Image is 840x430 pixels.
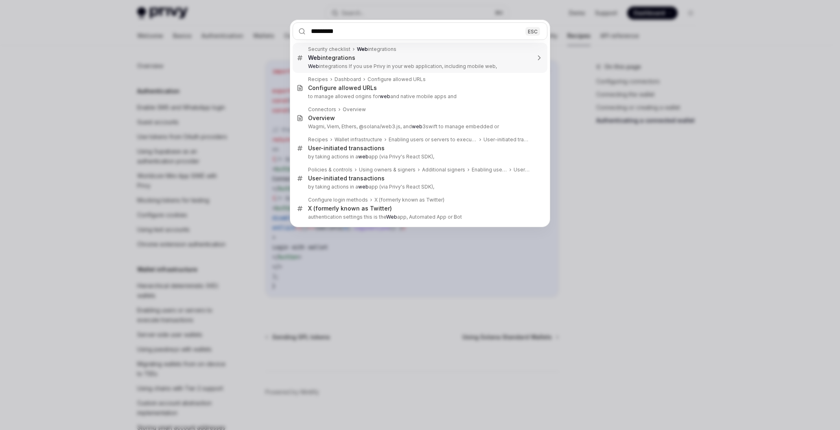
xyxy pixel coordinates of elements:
[308,175,385,182] div: User-initiated transactions
[308,63,319,69] b: Web
[335,136,382,143] div: Wallet infrastructure
[308,197,368,203] div: Configure login methods
[308,106,336,113] div: Connectors
[359,167,416,173] div: Using owners & signers
[308,54,321,61] b: Web
[308,76,328,83] div: Recipes
[380,93,390,99] b: web
[308,84,377,92] div: Configure allowed URLs
[335,76,361,83] div: Dashboard
[357,46,396,53] div: integrations
[367,76,426,83] div: Configure allowed URLs
[386,214,397,220] b: Web
[412,123,422,129] b: web
[472,167,507,173] div: Enabling users or servers to execute transactions
[343,106,366,113] div: Overview
[358,184,369,190] b: web
[525,27,540,35] div: ESC
[308,145,385,152] div: User-initiated transactions
[422,167,465,173] div: Additional signers
[308,154,530,160] p: by taking actions in a app (via Privy's React SDK),
[308,54,355,61] div: integrations
[358,154,369,160] b: web
[308,93,530,100] p: to manage allowed origins for and native mobile apps and
[357,46,368,52] b: Web
[308,167,352,173] div: Policies & controls
[514,167,530,173] div: User-initiated transactions
[308,46,350,53] div: Security checklist
[374,197,444,203] div: X (formerly known as Twitter)
[308,123,530,130] p: Wagmi, Viem, Ethers, @solana/web3.js, and 3swift to manage embedded or
[308,205,392,212] div: X (formerly known as Twitter)
[308,114,335,122] div: Overview
[483,136,530,143] div: User-initiated transactions
[308,214,530,220] p: authentication settings this is the app, Automated App or Bot
[389,136,477,143] div: Enabling users or servers to execute transactions
[308,184,530,190] p: by taking actions in a app (via Privy's React SDK),
[308,63,530,70] p: integrations If you use Privy in your web application, including mobile web,
[308,136,328,143] div: Recipes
